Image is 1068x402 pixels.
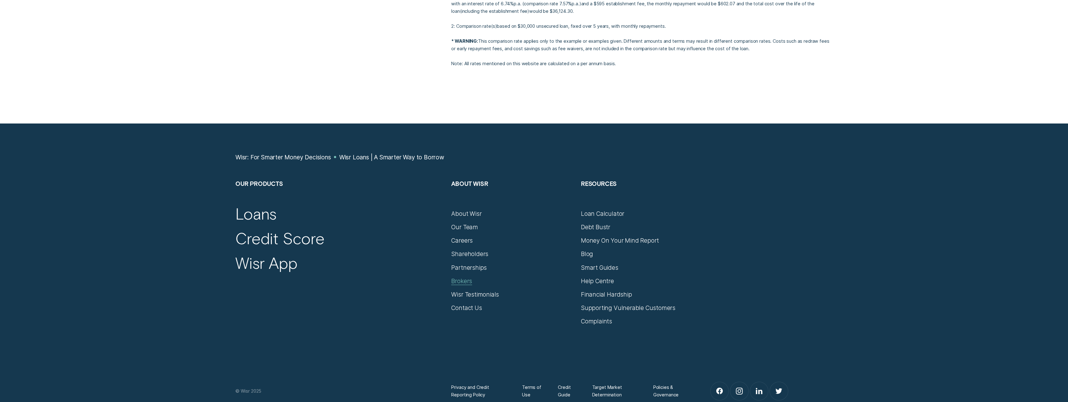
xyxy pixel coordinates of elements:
[581,291,632,298] a: Financial Hardship
[451,223,478,231] a: Our Team
[491,23,493,29] span: (
[451,22,833,30] p: 2: Comparison rate s based on $30,000 unsecured loan, fixed over 5 years, with monthly repayments.
[514,1,521,6] span: p.a.
[581,237,659,244] a: Money On Your Mind Report
[770,382,788,400] a: Twitter
[592,384,640,399] a: Target Market Determination
[581,180,703,210] h2: Resources
[514,1,521,6] span: Per Annum
[232,387,448,395] div: © Wisr 2025
[750,382,768,400] a: LinkedIn
[339,153,444,161] a: Wisr Loans | A Smarter Way to Borrow
[235,180,444,210] h2: Our Products
[451,384,508,399] a: Privacy and Credit Reporting Policy
[581,223,610,231] a: Debt Bustr
[572,1,579,6] span: Per Annum
[558,384,578,399] a: Credit Guide
[451,37,833,52] p: This comparison rate applies only to the example or examples given. Different amounts and terms m...
[581,250,593,258] a: Blog
[451,250,488,258] a: Shareholders
[581,210,624,217] a: Loan Calculator
[495,23,497,29] span: )
[581,304,675,312] a: Supporting Vulnerable Customers
[451,291,499,298] a: Wisr Testimonials
[451,180,573,210] h2: About Wisr
[451,304,482,312] a: Contact Us
[451,210,481,217] a: About Wisr
[579,1,581,6] span: )
[235,253,297,272] a: Wisr App
[581,264,618,271] a: Smart Guides
[235,228,325,248] a: Credit Score
[711,382,729,400] a: Facebook
[572,1,579,6] span: p.a.
[451,277,472,285] a: Brokers
[522,384,544,399] a: Terms of Use
[522,1,524,6] span: (
[235,153,331,161] a: Wisr: For Smarter Money Decisions
[451,60,833,67] p: Note: All rates mentioned on this website are calculated on a per annum basis.
[460,8,462,14] span: (
[581,277,614,285] a: Help Centre
[653,384,690,399] a: Policies & Governance
[527,8,529,14] span: )
[730,382,748,400] a: Instagram
[235,204,277,223] a: Loans
[451,264,487,271] a: Partnerships
[451,38,478,44] strong: * WARNING:
[451,237,473,244] a: Careers
[581,317,612,325] a: Complaints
